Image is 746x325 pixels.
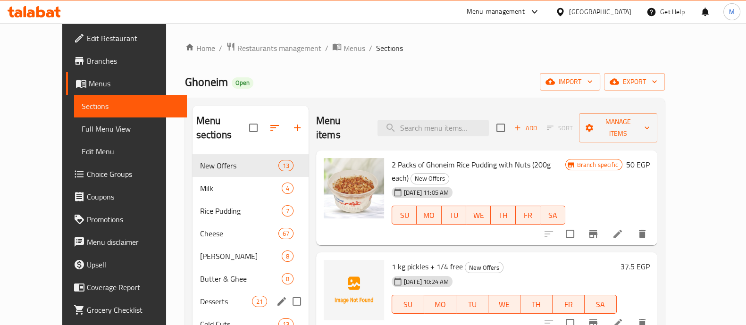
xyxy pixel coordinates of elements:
button: TH [491,206,515,225]
span: Coupons [87,191,179,202]
button: TU [442,206,466,225]
div: items [282,205,293,217]
a: Branches [66,50,187,72]
span: Menus [89,78,179,89]
a: Coverage Report [66,276,187,299]
span: New Offers [411,173,449,184]
button: edit [275,294,289,308]
span: MO [428,298,453,311]
div: items [252,296,267,307]
span: 13 [279,161,293,170]
a: Edit menu item [612,228,623,240]
span: 2 Packs of Ghoneim Rice Pudding with Nuts (200g each) [392,158,551,185]
span: 1 kg pickles + 1/4 free [392,259,463,274]
span: Select to update [560,224,580,244]
span: Add [513,123,538,133]
span: Edit Menu [82,146,179,157]
li: / [219,42,222,54]
button: WE [488,295,520,314]
button: Add [511,121,541,135]
button: FR [553,295,585,314]
div: Rice Pudding7 [193,200,309,222]
span: SA [588,298,613,311]
button: delete [631,223,654,245]
div: items [282,183,293,194]
span: Select section first [541,121,579,135]
img: 2 Packs of Ghoneim Rice Pudding with Nuts (200g each) [324,158,384,218]
span: SU [396,298,420,311]
a: Menu disclaimer [66,231,187,253]
div: items [282,250,293,262]
span: Promotions [87,214,179,225]
span: [DATE] 11:05 AM [400,188,453,197]
a: Full Menu View [74,117,187,140]
div: Milk4 [193,177,309,200]
a: Sections [74,95,187,117]
button: Add section [286,117,309,139]
span: Select section [491,118,511,138]
span: FR [520,208,536,222]
button: SA [540,206,565,225]
span: TU [460,298,485,311]
a: Promotions [66,208,187,231]
h6: 50 EGP [626,158,650,171]
span: Select all sections [243,118,263,138]
span: WE [470,208,487,222]
span: Ghoneim [185,71,228,92]
span: Choice Groups [87,168,179,180]
div: Menu-management [467,6,525,17]
a: Grocery Checklist [66,299,187,321]
span: Cheese [200,228,278,239]
span: TH [524,298,549,311]
button: TH [520,295,553,314]
a: Upsell [66,253,187,276]
div: Ghoneim Yoghurt [200,250,282,262]
a: Home [185,42,215,54]
div: Cheese67 [193,222,309,245]
span: Butter & Ghee [200,273,282,284]
button: SU [392,206,417,225]
button: SA [585,295,617,314]
h2: Menu sections [196,114,249,142]
span: Sort sections [263,117,286,139]
li: / [369,42,372,54]
span: Milk [200,183,282,194]
span: TH [495,208,511,222]
span: New Offers [465,262,503,273]
button: FR [516,206,540,225]
a: Menus [66,72,187,95]
span: WE [492,298,517,311]
span: SU [396,208,413,222]
div: items [278,228,293,239]
a: Menus [332,42,365,54]
span: 4 [282,184,293,193]
span: Rice Pudding [200,205,282,217]
button: import [540,73,600,91]
span: export [612,76,657,88]
a: Edit Restaurant [66,27,187,50]
span: M [729,7,735,17]
div: items [278,160,293,171]
a: Choice Groups [66,163,187,185]
span: Upsell [87,259,179,270]
a: Edit Menu [74,140,187,163]
button: MO [417,206,441,225]
input: search [377,120,489,136]
span: Full Menu View [82,123,179,134]
span: 8 [282,252,293,261]
span: Coverage Report [87,282,179,293]
button: TU [456,295,488,314]
span: Grocery Checklist [87,304,179,316]
div: [PERSON_NAME]8 [193,245,309,267]
span: Menus [344,42,365,54]
span: Edit Restaurant [87,33,179,44]
span: Desserts [200,296,252,307]
span: 8 [282,275,293,283]
span: 7 [282,207,293,216]
div: Open [232,77,253,89]
div: items [282,273,293,284]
